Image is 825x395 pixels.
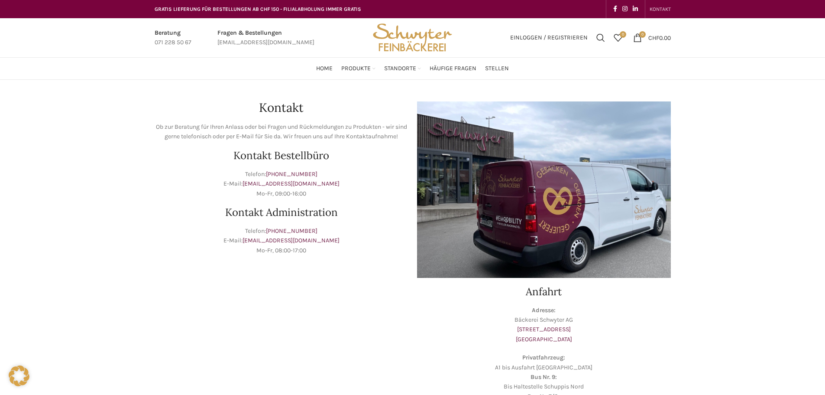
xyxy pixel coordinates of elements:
[609,29,627,46] div: Meine Wunschliste
[266,227,317,235] a: [PHONE_NUMBER]
[611,3,620,15] a: Facebook social link
[155,122,408,142] p: Ob zur Beratung für Ihren Anlass oder bei Fragen und Rückmeldungen zu Produkten - wir sind gerne ...
[384,60,421,77] a: Standorte
[645,0,675,18] div: Secondary navigation
[341,60,375,77] a: Produkte
[341,65,371,73] span: Produkte
[650,6,671,12] span: KONTAKT
[417,287,671,297] h2: Anfahrt
[620,3,630,15] a: Instagram social link
[630,3,641,15] a: Linkedin social link
[648,34,671,41] bdi: 0.00
[620,31,626,38] span: 0
[485,65,509,73] span: Stellen
[316,65,333,73] span: Home
[609,29,627,46] a: 0
[217,28,314,48] a: Infobox link
[243,180,340,187] a: [EMAIL_ADDRESS][DOMAIN_NAME]
[155,150,408,161] h2: Kontakt Bestellbüro
[155,207,408,218] h2: Kontakt Administration
[516,326,572,343] a: [STREET_ADDRESS][GEOGRAPHIC_DATA]
[648,34,659,41] span: CHF
[155,101,408,114] h1: Kontakt
[629,29,675,46] a: 0 CHF0.00
[430,65,476,73] span: Häufige Fragen
[430,60,476,77] a: Häufige Fragen
[532,307,556,314] strong: Adresse:
[639,31,646,38] span: 0
[650,0,671,18] a: KONTAKT
[384,65,416,73] span: Standorte
[510,35,588,41] span: Einloggen / Registrieren
[485,60,509,77] a: Stellen
[155,170,408,199] p: Telefon: E-Mail: Mo-Fr, 09:00-16:00
[155,6,361,12] span: GRATIS LIEFERUNG FÜR BESTELLUNGEN AB CHF 150 - FILIALABHOLUNG IMMER GRATIS
[370,18,455,57] img: Bäckerei Schwyter
[370,33,455,41] a: Site logo
[155,28,191,48] a: Infobox link
[316,60,333,77] a: Home
[150,60,675,77] div: Main navigation
[417,306,671,345] p: Bäckerei Schwyter AG
[592,29,609,46] a: Suchen
[155,226,408,255] p: Telefon: E-Mail: Mo-Fr, 08:00-17:00
[266,170,317,178] a: [PHONE_NUMBER]
[506,29,592,46] a: Einloggen / Registrieren
[531,373,557,381] strong: Bus Nr. 9:
[522,354,565,361] strong: Privatfahrzeug:
[243,237,340,244] a: [EMAIL_ADDRESS][DOMAIN_NAME]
